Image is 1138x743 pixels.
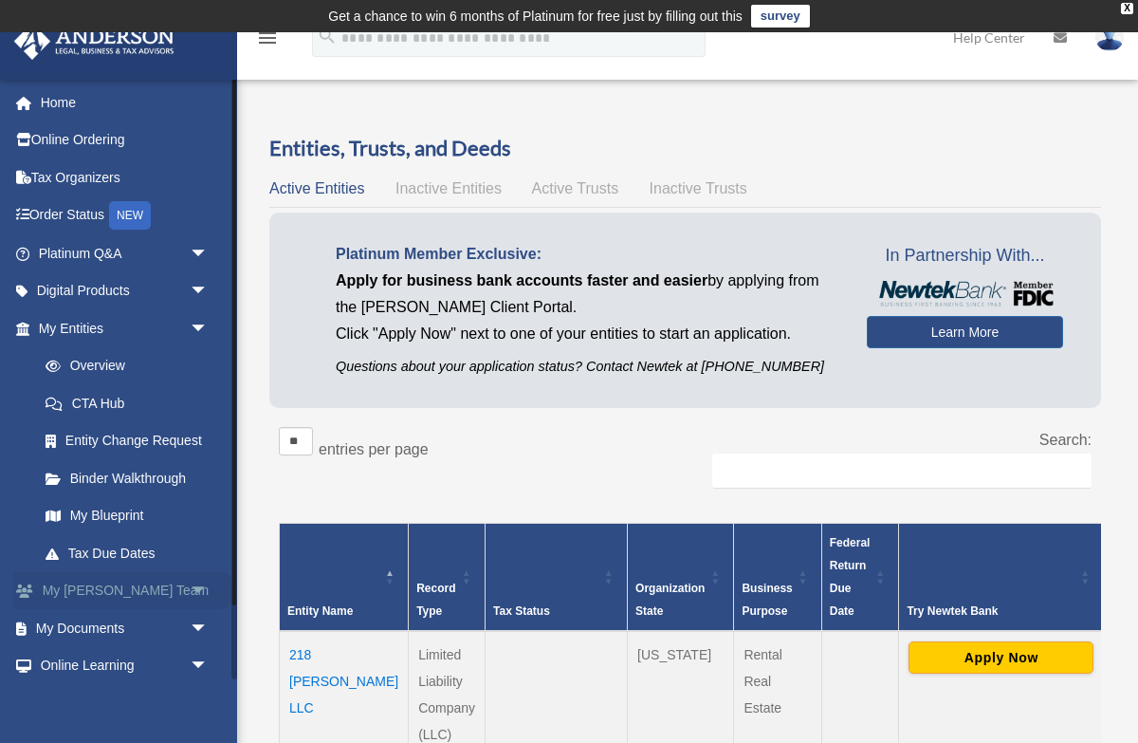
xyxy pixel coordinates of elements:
[256,33,279,49] a: menu
[256,27,279,49] i: menu
[317,26,338,46] i: search
[734,524,821,632] th: Business Purpose: Activate to sort
[109,201,151,230] div: NEW
[13,121,237,159] a: Online Ordering
[821,524,899,632] th: Federal Return Due Date: Activate to sort
[1121,3,1133,14] div: close
[409,524,486,632] th: Record Type: Activate to sort
[27,497,228,535] a: My Blueprint
[493,604,550,618] span: Tax Status
[395,180,502,196] span: Inactive Entities
[190,234,228,273] span: arrow_drop_down
[9,23,180,60] img: Anderson Advisors Platinum Portal
[13,84,237,121] a: Home
[280,524,409,632] th: Entity Name: Activate to invert sorting
[13,609,237,647] a: My Documentsarrow_drop_down
[13,647,237,685] a: Online Learningarrow_drop_down
[628,524,734,632] th: Organization State: Activate to sort
[190,609,228,648] span: arrow_drop_down
[190,309,228,348] span: arrow_drop_down
[319,441,429,457] label: entries per page
[269,134,1101,163] h3: Entities, Trusts, and Deeds
[907,600,1074,622] div: Try Newtek Bank
[13,158,237,196] a: Tax Organizers
[27,384,228,422] a: CTA Hub
[867,241,1063,271] span: In Partnership With...
[190,647,228,686] span: arrow_drop_down
[27,347,218,385] a: Overview
[635,582,705,618] span: Organization State
[742,582,792,618] span: Business Purpose
[909,641,1093,674] button: Apply Now
[328,5,743,28] div: Get a chance to win 6 months of Platinum for free just by filling out this
[830,536,871,618] span: Federal Return Due Date
[269,180,364,196] span: Active Entities
[287,604,353,618] span: Entity Name
[190,572,228,611] span: arrow_drop_down
[190,272,228,311] span: arrow_drop_down
[336,355,838,379] p: Questions about your application status? Contact Newtek at [PHONE_NUMBER]
[27,422,228,460] a: Entity Change Request
[13,234,237,272] a: Platinum Q&Aarrow_drop_down
[27,534,228,572] a: Tax Due Dates
[650,180,747,196] span: Inactive Trusts
[1095,24,1124,51] img: User Pic
[27,459,228,497] a: Binder Walkthrough
[867,316,1063,348] a: Learn More
[532,180,619,196] span: Active Trusts
[13,309,228,347] a: My Entitiesarrow_drop_down
[336,241,838,268] p: Platinum Member Exclusive:
[876,281,1054,306] img: NewtekBankLogoSM.png
[416,582,455,618] span: Record Type
[336,321,838,347] p: Click "Apply Now" next to one of your entities to start an application.
[13,272,237,310] a: Digital Productsarrow_drop_down
[1039,432,1092,448] label: Search:
[336,268,838,321] p: by applying from the [PERSON_NAME] Client Portal.
[751,5,810,28] a: survey
[486,524,628,632] th: Tax Status: Activate to sort
[13,196,237,235] a: Order StatusNEW
[336,272,707,288] span: Apply for business bank accounts faster and easier
[899,524,1104,632] th: Try Newtek Bank : Activate to sort
[13,572,237,610] a: My [PERSON_NAME] Teamarrow_drop_down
